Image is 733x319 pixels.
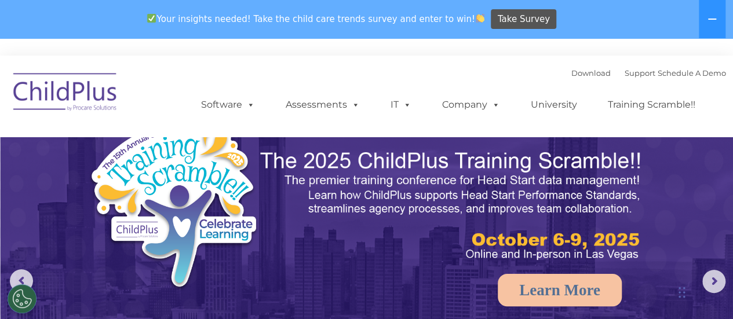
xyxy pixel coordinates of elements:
[498,9,550,30] span: Take Survey
[491,9,556,30] a: Take Survey
[8,284,37,313] button: Cookies Settings
[498,274,622,306] a: Learn More
[571,68,726,78] font: |
[147,14,156,23] img: ✅
[8,65,123,123] img: ChildPlus by Procare Solutions
[476,14,484,23] img: 👏
[519,93,589,116] a: University
[679,275,685,310] div: Drag
[658,68,726,78] a: Schedule A Demo
[274,93,371,116] a: Assessments
[161,76,196,85] span: Last name
[625,68,655,78] a: Support
[189,93,267,116] a: Software
[675,263,733,319] iframe: Chat Widget
[571,68,611,78] a: Download
[596,93,707,116] a: Training Scramble!!
[161,124,210,133] span: Phone number
[379,93,423,116] a: IT
[143,8,490,30] span: Your insights needed! Take the child care trends survey and enter to win!
[431,93,512,116] a: Company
